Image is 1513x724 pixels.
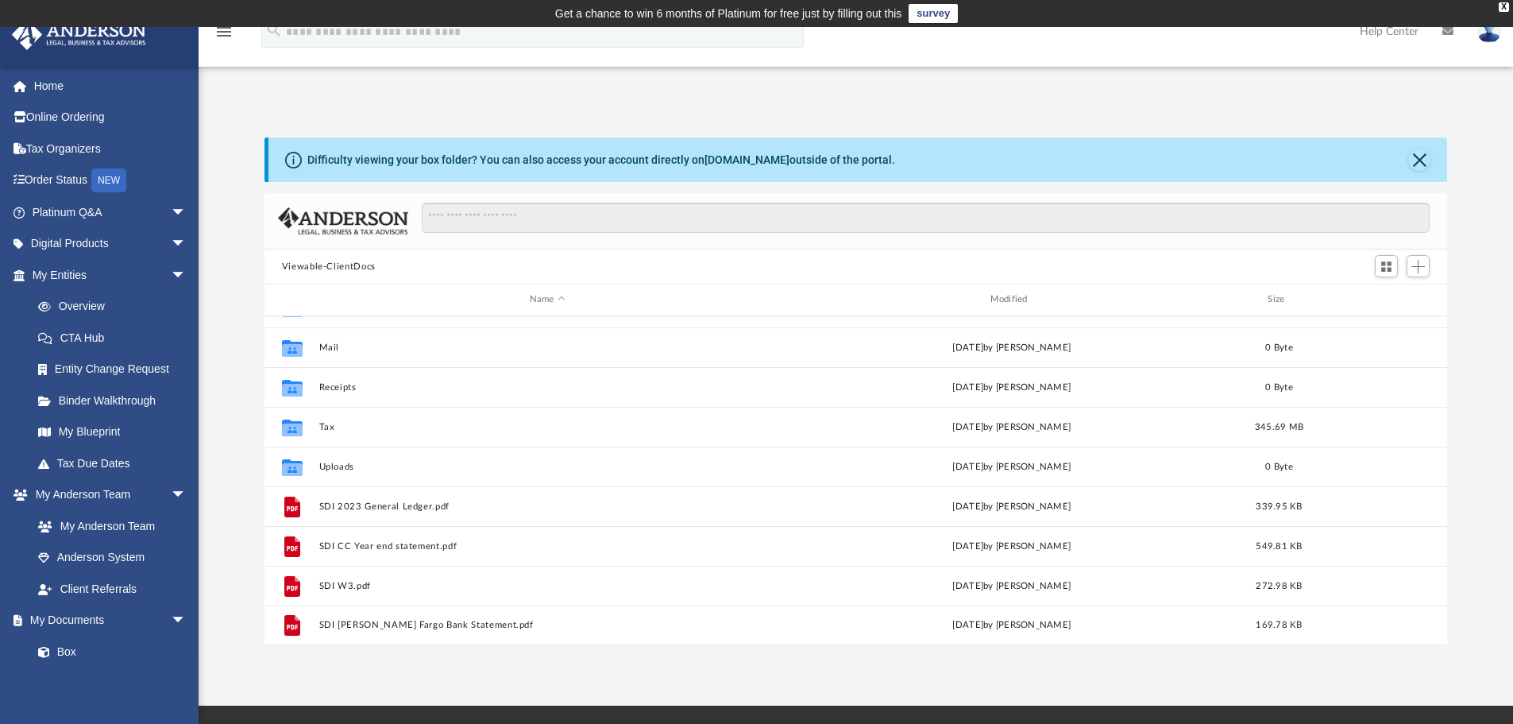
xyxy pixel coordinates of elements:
button: Viewable-ClientDocs [282,260,376,274]
input: Search files and folders [422,203,1430,233]
span: 0 Byte [1265,343,1293,351]
img: User Pic [1477,20,1501,43]
a: Box [22,636,195,668]
button: Mail [318,343,776,353]
a: Home [11,70,210,102]
div: [DATE] by [PERSON_NAME] [783,459,1241,474]
div: id [272,292,311,307]
a: survey [909,4,958,23]
span: arrow_drop_down [171,479,203,512]
div: Name [318,292,775,307]
a: Online Ordering [11,102,210,134]
img: Anderson Advisors Platinum Portal [7,19,151,50]
a: My Documentsarrow_drop_down [11,605,203,637]
button: SDI [PERSON_NAME] Fargo Bank Statement.pdf [318,620,776,630]
a: CTA Hub [22,322,210,354]
span: 345.69 MB [1255,422,1303,431]
span: arrow_drop_down [171,259,203,292]
div: [DATE] by [PERSON_NAME] [783,420,1241,434]
div: [DATE] by [PERSON_NAME] [783,380,1241,394]
a: Digital Productsarrow_drop_down [11,228,210,260]
button: SDI W3.pdf [318,581,776,591]
a: [DOMAIN_NAME] [704,153,789,166]
div: Size [1247,292,1310,307]
a: My Entitiesarrow_drop_down [11,259,210,291]
div: close [1499,2,1509,12]
i: search [265,21,283,39]
button: Add [1407,255,1430,277]
a: menu [214,30,234,41]
a: My Anderson Teamarrow_drop_down [11,479,203,511]
a: My Anderson Team [22,510,195,542]
span: 0 Byte [1265,382,1293,391]
button: Tax [318,422,776,432]
div: [DATE] by [PERSON_NAME] [783,340,1241,354]
button: Receipts [318,382,776,393]
a: My Blueprint [22,416,203,448]
button: Uploads [318,462,776,472]
div: Modified [782,292,1240,307]
a: Platinum Q&Aarrow_drop_down [11,196,210,228]
div: Difficulty viewing your box folder? You can also access your account directly on outside of the p... [307,152,895,168]
a: Client Referrals [22,573,203,605]
div: [DATE] by [PERSON_NAME] [783,618,1241,633]
a: Binder Walkthrough [22,385,210,416]
span: 549.81 KB [1256,541,1302,550]
button: SDI 2023 General Ledger.pdf [318,501,776,512]
div: [DATE] by [PERSON_NAME] [783,499,1241,513]
a: Tax Due Dates [22,447,210,479]
span: 339.95 KB [1256,501,1302,510]
button: SDI CC Year end statement.pdf [318,541,776,552]
a: Overview [22,291,210,323]
div: [DATE] by [PERSON_NAME] [783,579,1241,593]
span: 272.98 KB [1256,581,1302,590]
div: Get a chance to win 6 months of Platinum for free just by filling out this [555,4,902,23]
span: arrow_drop_down [171,605,203,637]
span: arrow_drop_down [171,196,203,229]
div: id [1318,292,1429,307]
a: Order StatusNEW [11,165,210,197]
a: Anderson System [22,542,203,574]
div: grid [264,316,1448,645]
i: menu [214,22,234,41]
a: Meeting Minutes [22,668,203,699]
span: arrow_drop_down [171,228,203,261]
div: NEW [91,168,126,192]
a: Tax Organizers [11,133,210,165]
span: 0 Byte [1265,462,1293,470]
div: [DATE] by [PERSON_NAME] [783,539,1241,553]
button: Close [1408,149,1430,171]
span: 169.78 KB [1256,621,1302,629]
a: Entity Change Request [22,354,210,385]
button: Switch to Grid View [1375,255,1399,277]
